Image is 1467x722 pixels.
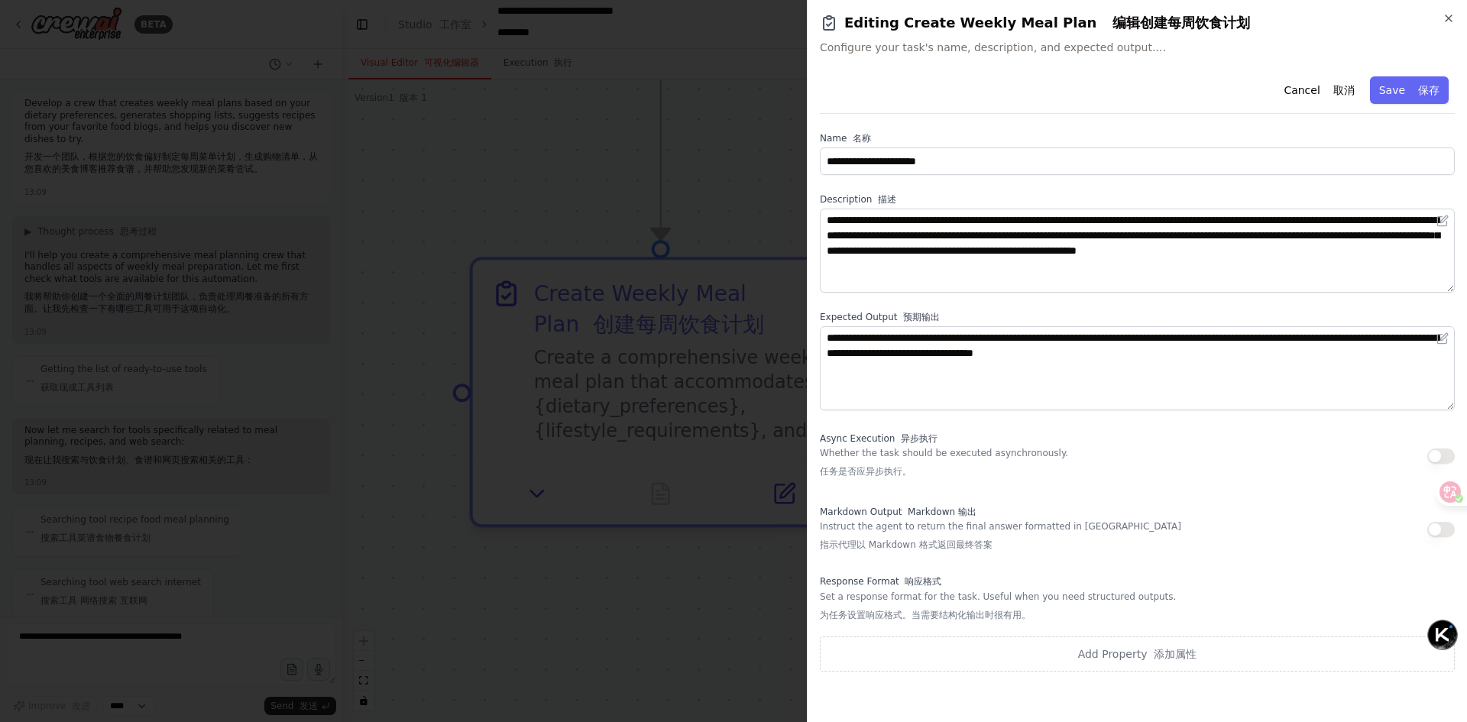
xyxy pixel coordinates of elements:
[908,507,976,517] font: Markdown 输出
[903,312,940,322] font: 预期输出
[820,466,912,477] font: 任务是否应异步执行。
[820,610,1031,620] font: 为任务设置响应格式。当需要结构化输出时很有用。
[1112,15,1250,31] font: 编辑创建每周饮食计划
[1333,84,1355,96] font: 取消
[1433,329,1452,348] button: Open in editor
[820,193,1455,206] label: Description
[853,133,871,144] font: 名称
[820,520,1181,557] p: Instruct the agent to return the final answer formatted in [GEOGRAPHIC_DATA]
[1418,84,1439,96] font: 保存
[820,12,1455,34] h2: Editing Create Weekly Meal Plan
[820,40,1455,55] span: Configure your task's name, description, and expected output.
[1274,76,1363,104] button: Cancel 取消
[820,132,1455,144] label: Name
[820,539,993,550] font: 指示代理以 Markdown 格式返回最终答案
[820,311,1455,323] label: Expected Output
[878,194,896,205] font: 描述
[820,433,938,444] span: Async Execution
[820,636,1455,672] button: Add Property 添加属性
[1370,76,1449,104] button: Save 保存
[1433,212,1452,230] button: Open in editor
[820,591,1455,627] p: Set a response format for the task. Useful when you need structured outputs.
[820,575,1455,588] label: Response Format
[820,447,1068,484] p: Whether the task should be executed asynchronously.
[905,576,941,587] font: 响应格式
[901,433,938,444] font: 异步执行
[820,507,976,517] span: Markdown Output
[1154,648,1197,660] font: 添加属性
